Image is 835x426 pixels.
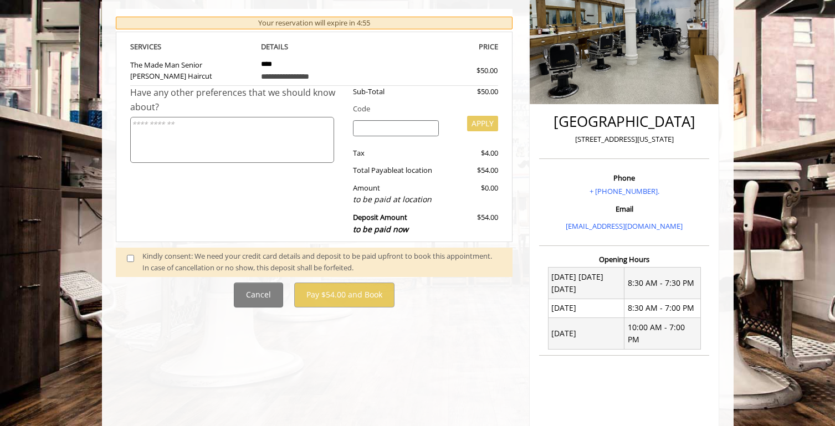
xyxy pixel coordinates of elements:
td: [DATE] [DATE] [DATE] [548,268,624,299]
div: $0.00 [447,182,498,206]
button: APPLY [467,116,498,131]
span: S [157,42,161,52]
div: $50.00 [437,65,498,76]
span: , [GEOGRAPHIC_DATA] [194,15,268,25]
button: Pay $54.00 and Book [294,283,395,307]
div: Total Payable [345,165,447,176]
th: DETAILS [253,40,376,53]
div: $4.00 [447,147,498,159]
h3: Opening Hours [539,255,709,263]
div: Tax [345,147,447,159]
span: at location [397,165,432,175]
button: Cancel [234,283,283,307]
p: [STREET_ADDRESS][US_STATE] [542,134,706,145]
div: $50.00 [447,86,498,97]
div: Kindly consent: We need your credit card details and deposit to be paid upfront to book this appo... [142,250,501,274]
div: Code [345,103,498,115]
div: $54.00 [447,165,498,176]
h3: Phone [542,174,706,182]
th: SERVICE [130,40,253,53]
div: $54.00 [447,212,498,235]
td: The Made Man Senior [PERSON_NAME] Haircut [130,53,253,86]
h3: Email [542,205,706,213]
div: Your reservation will expire in 4:55 [116,17,513,29]
td: 8:30 AM - 7:00 PM [624,299,701,317]
h2: [GEOGRAPHIC_DATA] [542,114,706,130]
a: [EMAIL_ADDRESS][DOMAIN_NAME] [566,221,683,231]
td: [DATE] [548,299,624,317]
div: Have any other preferences that we should know about? [130,86,345,114]
td: [DATE] [548,318,624,350]
td: 10:00 AM - 7:00 PM [624,318,701,350]
a: + [PHONE_NUMBER]. [590,186,659,196]
div: to be paid at location [353,193,439,206]
th: PRICE [376,40,499,53]
td: 8:30 AM - 7:30 PM [624,268,701,299]
span: to be paid now [353,224,408,234]
div: Sub-Total [345,86,447,97]
b: [GEOGRAPHIC_DATA] | [DATE] 2:40 PM [124,15,323,25]
b: Deposit Amount [353,212,408,234]
div: Amount [345,182,447,206]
